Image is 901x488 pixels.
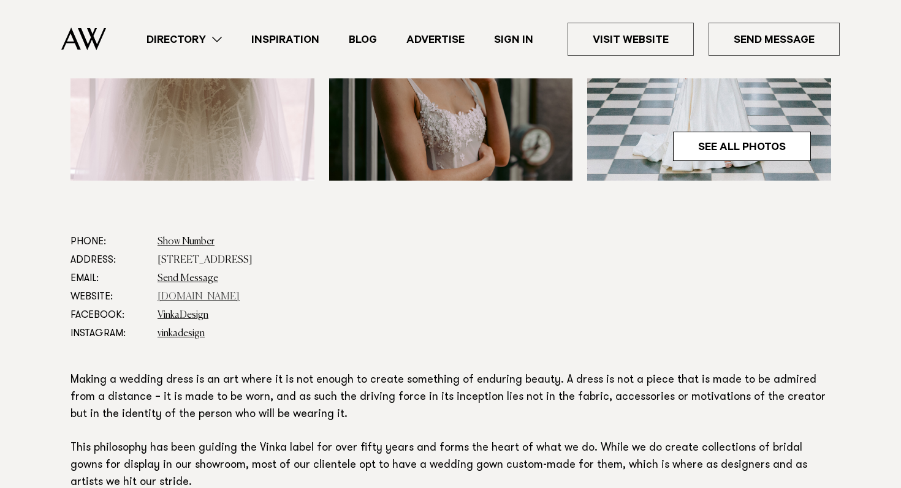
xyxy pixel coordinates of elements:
a: Inspiration [237,31,334,48]
a: Send Message [709,23,840,56]
a: Blog [334,31,392,48]
dt: Address: [70,251,148,269]
a: VinkaDesign [158,310,208,320]
a: Visit Website [568,23,694,56]
dd: [STREET_ADDRESS] [158,251,831,269]
img: Auckland Weddings Logo [61,28,106,50]
a: vinkadesign [158,329,205,339]
dt: Phone: [70,233,148,251]
a: [DOMAIN_NAME] [158,292,240,302]
dt: Facebook: [70,306,148,325]
dt: Email: [70,269,148,288]
dt: Instagram: [70,325,148,343]
dt: Website: [70,288,148,306]
a: Directory [132,31,237,48]
a: Show Number [158,237,215,247]
a: Sign In [479,31,548,48]
a: Advertise [392,31,479,48]
a: Send Message [158,274,218,283]
a: See All Photos [673,132,811,161]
